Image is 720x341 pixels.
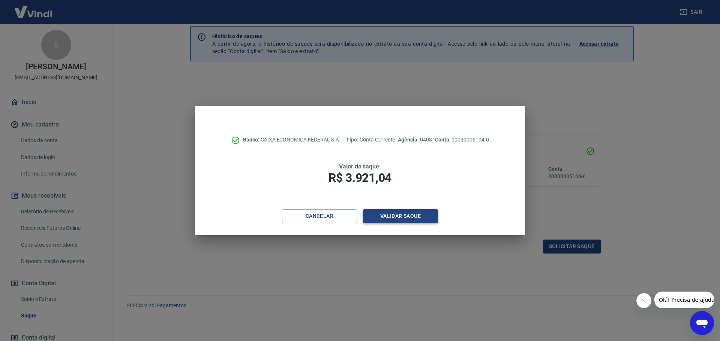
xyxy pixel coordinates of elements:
span: R$ 3.921,04 [328,171,391,185]
span: Conta: [435,137,452,143]
iframe: Mensagem da empresa [654,292,714,308]
span: Agência: [398,137,420,143]
button: Cancelar [282,209,357,223]
p: 0408 [398,136,432,144]
p: CAIXA ECONÔMICA FEDERAL S.A. [243,136,340,144]
span: Banco: [243,137,261,143]
iframe: Fechar mensagem [636,293,651,308]
p: 00030005104-0 [435,136,489,144]
p: Conta Corrente [346,136,395,144]
span: Olá! Precisa de ajuda? [4,5,63,11]
span: Valor do saque: [339,163,381,170]
iframe: Botão para abrir a janela de mensagens [690,311,714,335]
button: Validar saque [363,209,438,223]
span: Tipo: [346,137,360,143]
